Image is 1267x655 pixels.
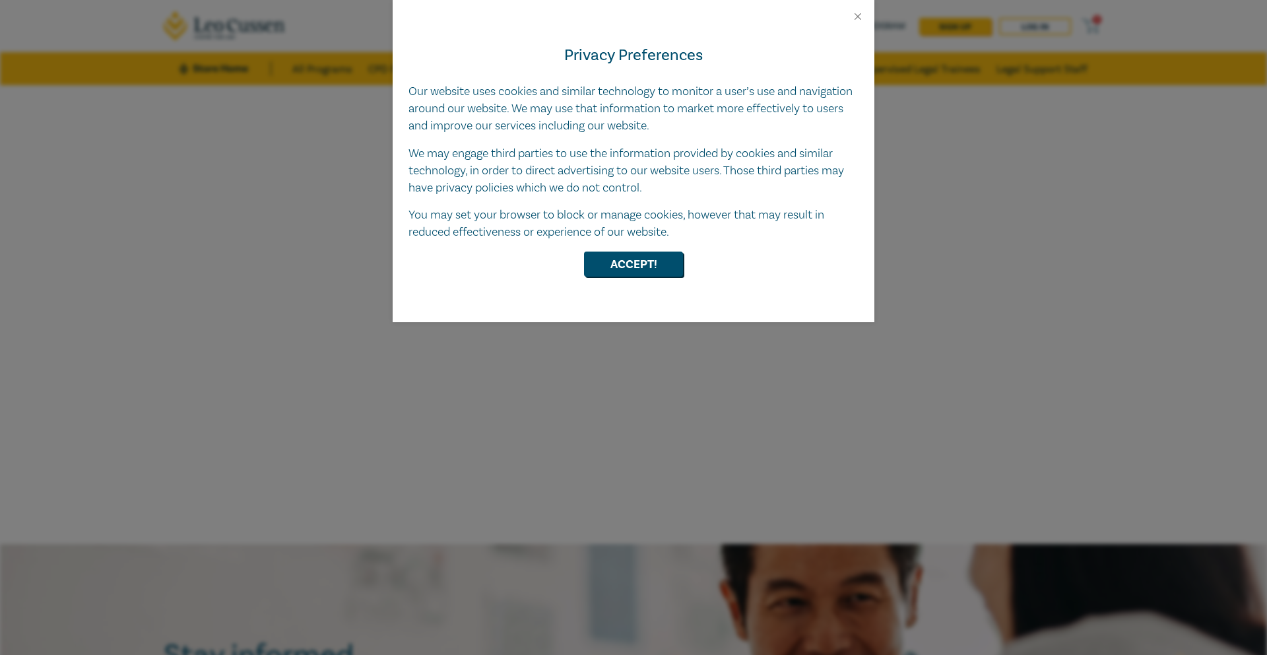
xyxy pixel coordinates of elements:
[408,207,859,241] p: You may set your browser to block or manage cookies, however that may result in reduced effective...
[852,11,864,22] button: Close
[408,83,859,135] p: Our website uses cookies and similar technology to monitor a user’s use and navigation around our...
[408,44,859,67] h4: Privacy Preferences
[408,145,859,197] p: We may engage third parties to use the information provided by cookies and similar technology, in...
[584,252,683,277] button: Accept!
